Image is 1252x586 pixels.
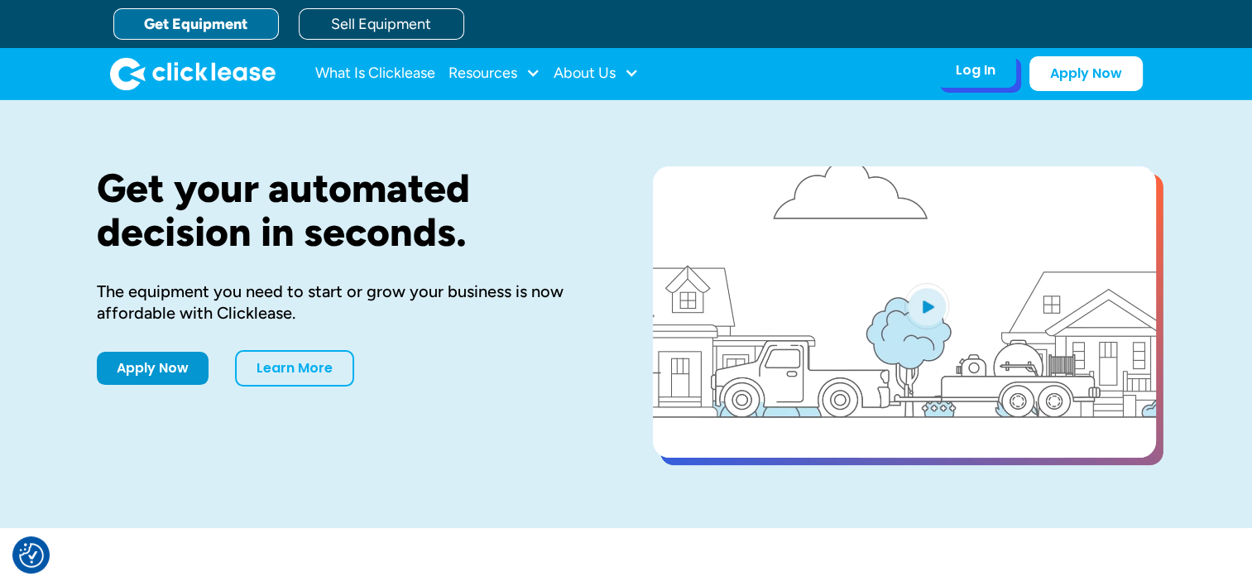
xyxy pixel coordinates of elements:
[110,57,276,90] a: home
[113,8,279,40] a: Get Equipment
[449,57,540,90] div: Resources
[299,8,464,40] a: Sell Equipment
[235,350,354,387] a: Learn More
[19,543,44,568] img: Revisit consent button
[1029,56,1143,91] a: Apply Now
[554,57,639,90] div: About Us
[956,62,995,79] div: Log In
[97,166,600,254] h1: Get your automated decision in seconds.
[315,57,435,90] a: What Is Clicklease
[19,543,44,568] button: Consent Preferences
[904,283,949,329] img: Blue play button logo on a light blue circular background
[653,166,1156,458] a: open lightbox
[110,57,276,90] img: Clicklease logo
[97,352,209,385] a: Apply Now
[97,281,600,324] div: The equipment you need to start or grow your business is now affordable with Clicklease.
